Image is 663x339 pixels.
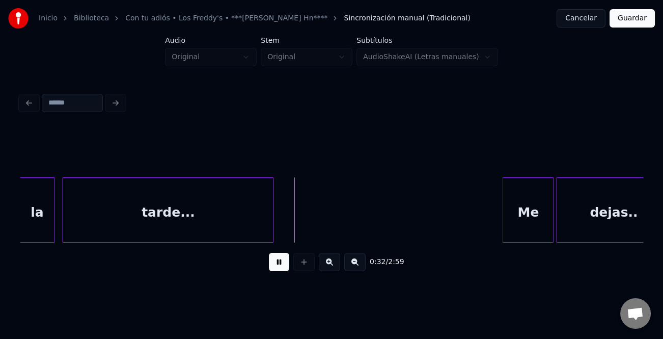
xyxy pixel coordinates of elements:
nav: breadcrumb [39,13,471,23]
label: Stem [261,37,352,44]
button: Cancelar [557,9,605,28]
span: 2:59 [388,257,404,267]
label: Subtítulos [356,37,498,44]
a: Biblioteca [74,13,109,23]
a: Chat abierto [620,298,651,329]
a: Con tu adiós • Los Freddy's • ***[PERSON_NAME] Hn**** [125,13,327,23]
div: / [370,257,394,267]
label: Audio [165,37,257,44]
span: 0:32 [370,257,385,267]
span: Sincronización manual (Tradicional) [344,13,470,23]
button: Guardar [610,9,655,28]
a: Inicio [39,13,58,23]
img: youka [8,8,29,29]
